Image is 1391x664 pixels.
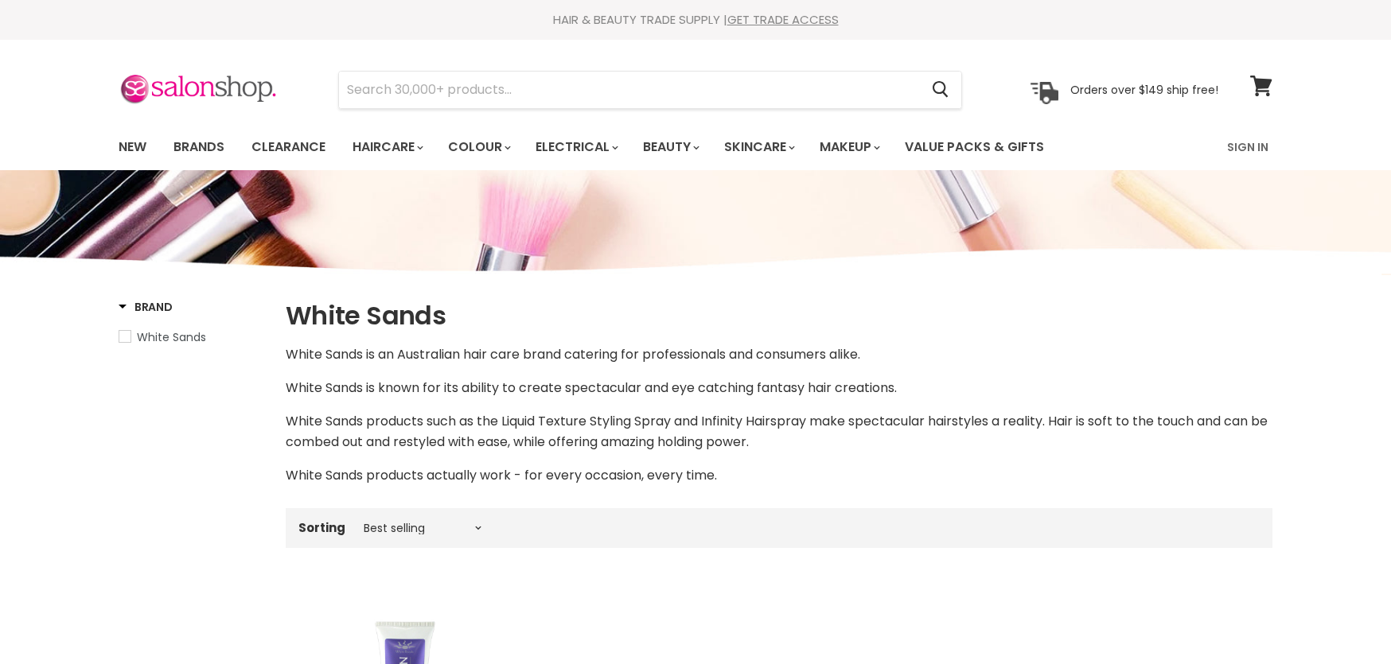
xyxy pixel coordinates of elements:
[286,465,1272,486] p: White Sands products actually work - for every occasion, every time.
[1070,82,1218,96] p: Orders over $149 ship free!
[286,344,1272,365] p: White Sands is an Australian hair care brand catering for professionals and consumers alike.
[119,328,266,346] a: White Sands
[99,124,1292,170] nav: Main
[119,299,173,315] h3: Brand
[286,299,1272,332] h1: White Sands
[919,72,961,108] button: Search
[341,130,433,164] a: Haircare
[436,130,520,164] a: Colour
[808,130,890,164] a: Makeup
[286,378,1272,398] p: White Sands is known for its ability to create spectacular and eye catching fantasy hair creations.
[631,130,709,164] a: Beauty
[162,130,236,164] a: Brands
[893,130,1056,164] a: Value Packs & Gifts
[240,130,337,164] a: Clearance
[727,11,839,28] a: GET TRADE ACCESS
[339,72,919,108] input: Search
[524,130,628,164] a: Electrical
[107,130,158,164] a: New
[107,124,1137,170] ul: Main menu
[338,71,962,109] form: Product
[99,12,1292,28] div: HAIR & BEAUTY TRADE SUPPLY |
[137,329,206,345] span: White Sands
[286,411,1272,452] p: White Sands products such as the Liquid Texture Styling Spray and Infinity Hairspray make spectac...
[298,521,345,534] label: Sorting
[1218,130,1278,164] a: Sign In
[712,130,805,164] a: Skincare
